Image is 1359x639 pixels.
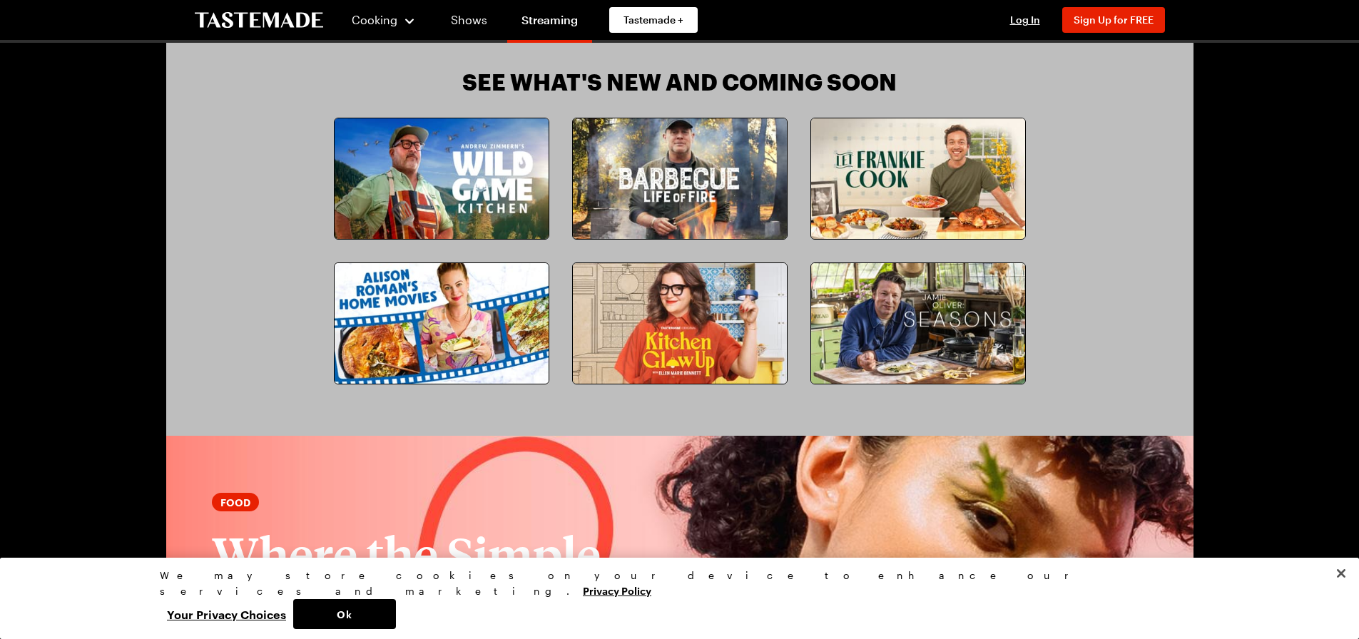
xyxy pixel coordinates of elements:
[352,13,397,26] span: Cooking
[334,118,549,240] a: Andrew Zimmern's Wild Game Kitchen
[335,263,549,384] img: Alison Roman's Home Movies
[1062,7,1165,33] button: Sign Up for FREE
[810,118,1026,240] a: Let Frankie Cook
[220,494,250,510] span: FOOD
[811,118,1025,239] img: Let Frankie Cook
[160,568,1187,599] div: We may store cookies on your device to enhance our services and marketing.
[572,262,788,384] a: Kitchen Glow Up
[997,13,1054,27] button: Log In
[293,599,396,629] button: Ok
[462,69,897,95] h3: See What's New and Coming Soon
[1010,14,1040,26] span: Log In
[334,262,549,384] a: Alison Roman's Home Movies
[195,12,323,29] a: To Tastemade Home Page
[160,599,293,629] button: Your Privacy Choices
[572,118,788,240] a: Barbecue: Life of Fire
[212,528,674,634] h3: Where the Simple is
[335,118,549,239] img: Andrew Zimmern's Wild Game Kitchen
[623,13,683,27] span: Tastemade +
[609,7,698,33] a: Tastemade +
[1325,558,1357,589] button: Close
[1074,14,1154,26] span: Sign Up for FREE
[583,583,651,597] a: More information about your privacy, opens in a new tab
[160,568,1187,629] div: Privacy
[573,263,787,384] img: Kitchen Glow Up
[352,3,417,37] button: Cooking
[810,262,1026,384] a: Jamie Oliver: Seasons
[811,263,1025,384] img: Jamie Oliver: Seasons
[573,118,787,239] img: Barbecue: Life of Fire
[507,3,592,43] a: Streaming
